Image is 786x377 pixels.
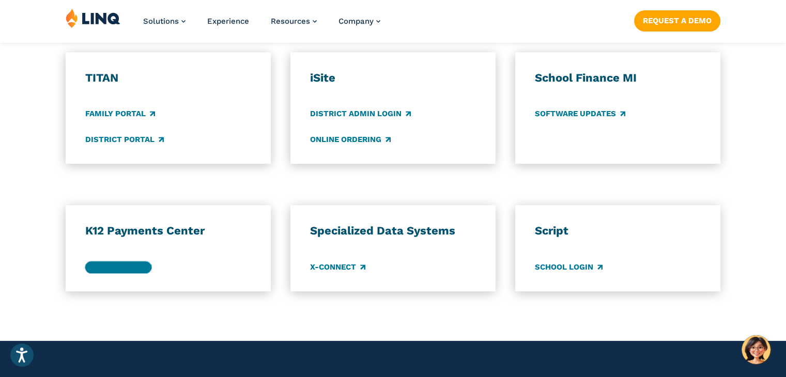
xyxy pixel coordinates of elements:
a: Experience [207,17,249,26]
h3: iSite [310,71,476,85]
a: Company [338,17,380,26]
nav: Button Navigation [634,8,720,31]
a: X-Connect [310,261,365,273]
h3: Specialized Data Systems [310,224,476,238]
a: Request a Demo [634,10,720,31]
h3: Script [535,224,701,238]
button: Hello, have a question? Let’s chat. [742,335,770,364]
a: Online Ordering [310,134,391,145]
h3: TITAN [85,71,251,85]
span: Solutions [143,17,179,26]
a: Parent Login [85,261,151,273]
span: Company [338,17,374,26]
h3: K12 Payments Center [85,224,251,238]
a: Solutions [143,17,186,26]
a: District Admin Login [310,108,411,120]
nav: Primary Navigation [143,8,380,42]
span: Resources [271,17,310,26]
a: School Login [535,261,603,273]
img: LINQ | K‑12 Software [66,8,120,28]
a: Resources [271,17,317,26]
h3: School Finance MI [535,71,701,85]
a: District Portal [85,134,164,145]
a: Software Updates [535,108,625,120]
a: Family Portal [85,108,155,120]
